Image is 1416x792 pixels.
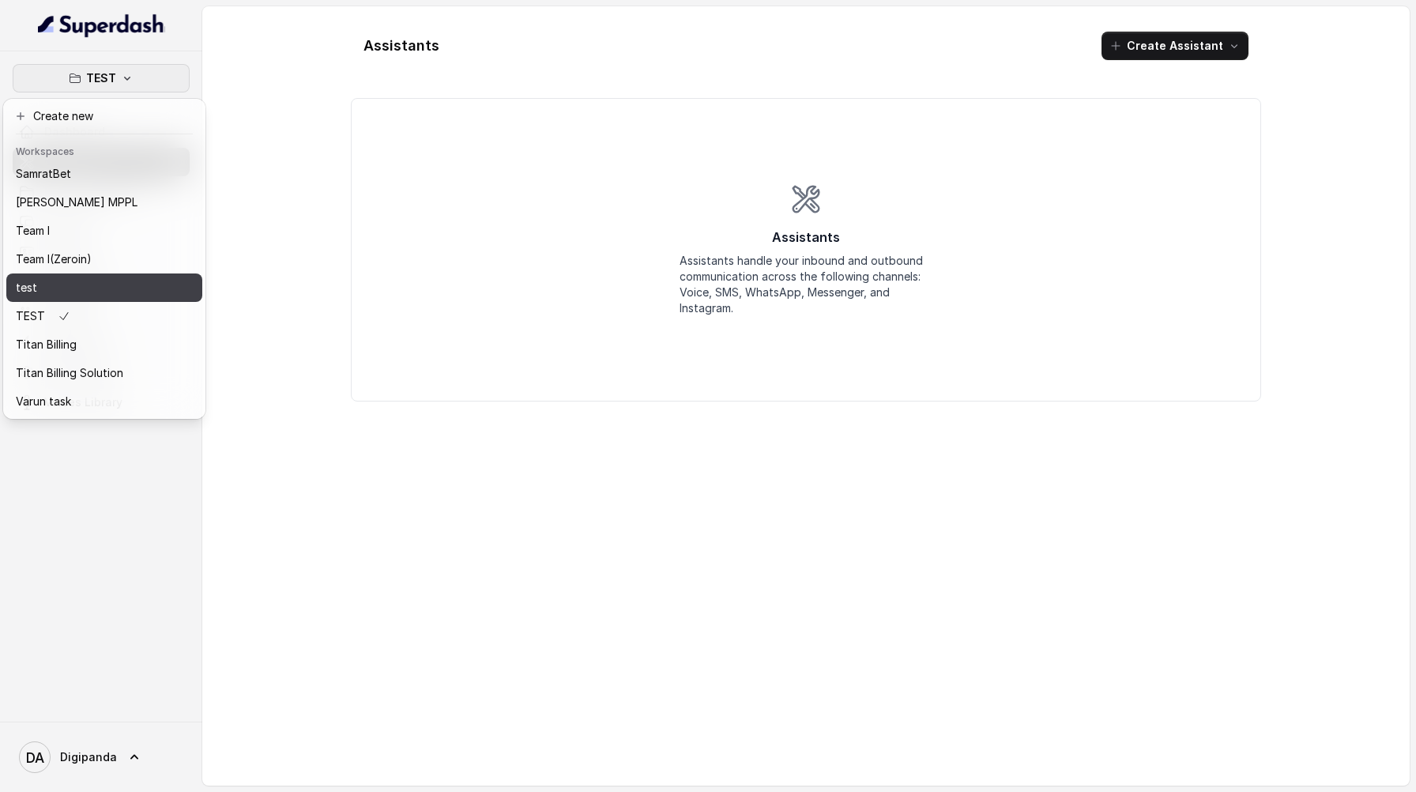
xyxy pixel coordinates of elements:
p: TEST [16,307,45,326]
p: Team I(Zeroin) [16,250,92,269]
p: Titan Billing Solution [16,364,123,383]
p: [PERSON_NAME] MPPL [16,193,137,212]
button: TEST [13,64,190,92]
p: Varun task [16,392,71,411]
header: Workspaces [6,138,202,163]
p: Team I [16,221,50,240]
button: Create new [6,102,202,130]
div: TEST [3,99,205,419]
p: SamratBet [16,164,71,183]
p: TEST [86,69,116,88]
p: Titan Billing [16,335,77,354]
p: test [16,278,37,297]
